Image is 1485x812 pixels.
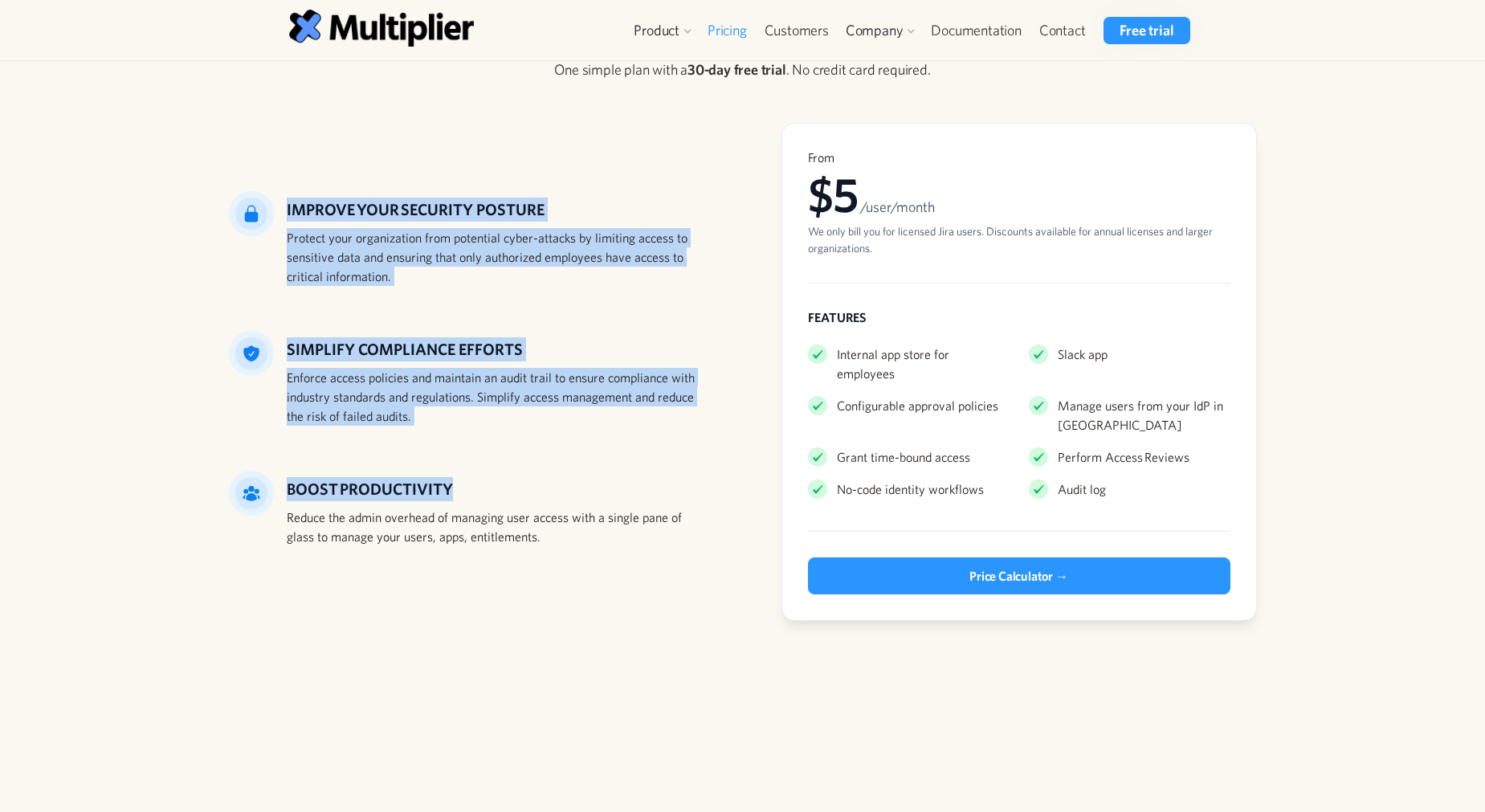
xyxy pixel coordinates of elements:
div: Manage users from your IdP in [GEOGRAPHIC_DATA] [1058,396,1230,435]
div: From [808,149,1230,165]
div: Configurable approval policies [837,396,998,415]
div: Internal app store for employees [837,345,1010,383]
a: Customers [756,17,838,44]
a: Price Calculator → [808,557,1230,594]
p: ‍ [229,93,1257,115]
div: Enforce access policies and maintain an audit trail to ensure compliance with industry standards ... [287,368,704,426]
a: Pricing [699,17,756,44]
div: Product [626,17,699,44]
div: Price Calculator → [969,566,1067,586]
div: No-code identity workflows [837,479,984,499]
div: Product [634,21,679,40]
h5: BOOST PRODUCTIVITY [287,477,704,501]
p: One simple plan with a . No credit card required. [229,59,1257,80]
div: Reduce the admin overhead of managing user access with a single pane of glass to manage your user... [287,508,704,546]
a: Contact [1030,17,1095,44]
div: Grant time-bound access [837,447,970,467]
div: Protect your organization from potential cyber-attacks by limiting access to sensitive data and e... [287,228,704,286]
div: Company [838,17,923,44]
div: Slack app [1058,345,1108,364]
h5: IMPROVE YOUR SECURITY POSTURE [287,198,704,222]
div: We only bill you for licensed Jira users. Discounts available for annual licenses and larger orga... [808,223,1230,257]
div: Perform Access Reviews [1058,447,1189,467]
h5: Simplify compliance efforts [287,337,704,361]
div: Company [846,21,904,40]
strong: 30-day free trial [687,61,786,78]
div: FEATURES [808,309,1230,325]
a: Free trial [1104,17,1189,44]
div: Audit log [1058,479,1106,499]
span: /user/month [860,198,935,215]
div: $5 [808,165,1230,223]
a: Documentation [922,17,1030,44]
